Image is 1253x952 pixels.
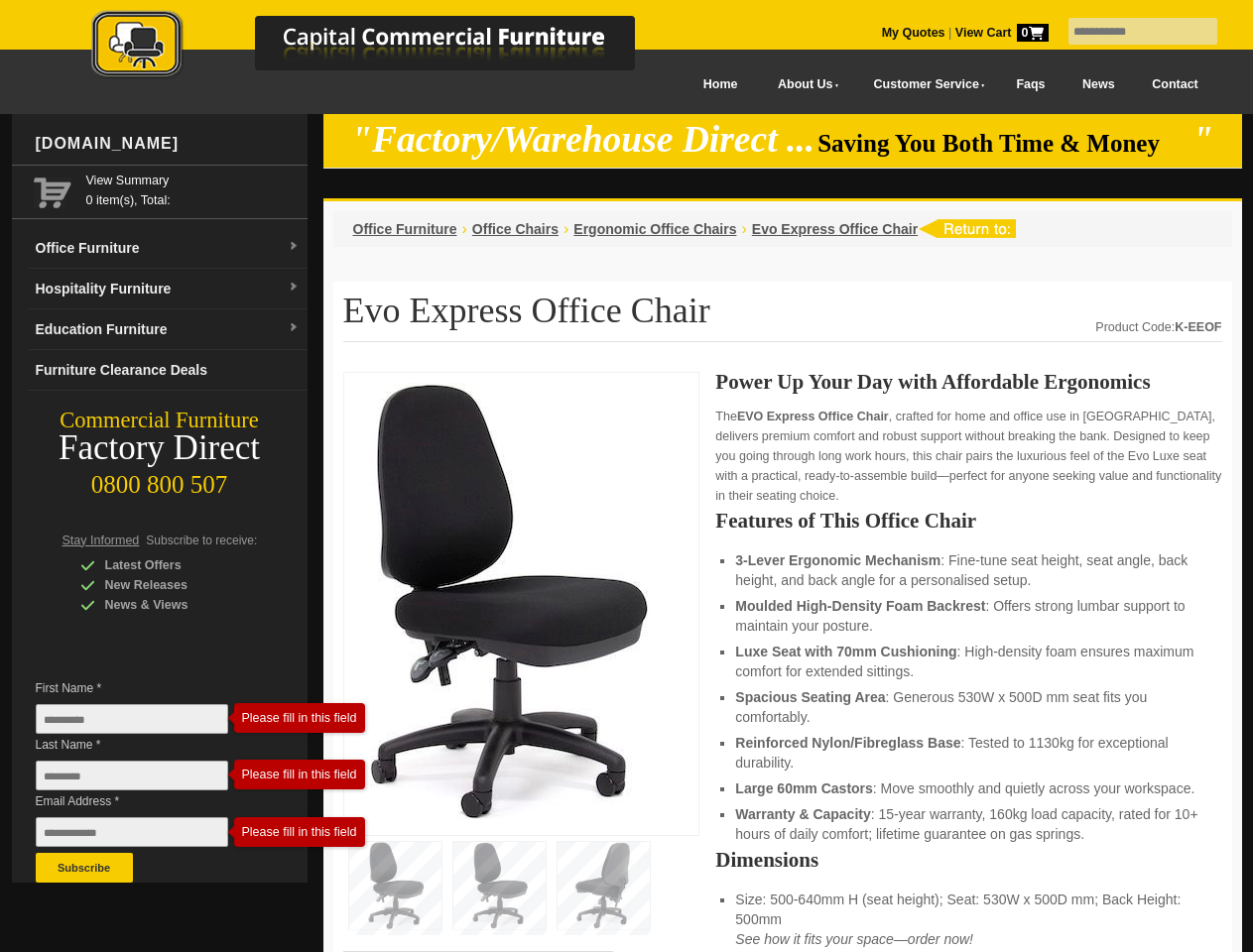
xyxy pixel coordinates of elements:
[343,292,1222,342] h1: Evo Express Office Chair
[36,761,228,790] input: Last Name *
[735,804,1201,844] li: : 15-year warranty, 160kg load capacity, rated for 10+ hours of daily comfort; lifetime guarantee...
[735,931,973,947] em: See how it fits your space—order now!
[735,550,1201,590] li: : Fine-tune seat height, seat angle, back height, and back angle for a personalised setup.
[715,407,1221,506] p: The , crafted for home and office use in [GEOGRAPHIC_DATA], delivers premium comfort and robust s...
[756,62,851,107] a: About Us
[715,850,1221,870] h2: Dimensions
[80,575,269,595] div: New Releases
[817,130,1190,157] span: Saving You Both Time & Money
[288,322,300,334] img: dropdown
[354,383,652,819] img: Comfortable Evo Express Office Chair with 70mm high-density foam seat and large 60mm castors.
[242,768,357,781] div: Please fill in this field
[12,461,308,499] div: 0800 800 507
[1064,62,1133,107] a: News
[86,171,300,207] span: 0 item(s), Total:
[735,644,956,659] strong: Luxe Seat with 70mm Cushioning
[288,241,300,253] img: dropdown
[735,806,870,822] strong: Warranty & Capacity
[36,678,258,698] span: First Name *
[737,410,889,423] strong: EVO Express Office Chair
[735,642,1201,681] li: : High-density foam ensures maximum comfort for extended sittings.
[353,221,457,237] a: Office Furniture
[28,114,308,174] div: [DOMAIN_NAME]
[80,595,269,615] div: News & Views
[851,62,997,107] a: Customer Service
[1017,24,1049,42] span: 0
[1095,317,1221,337] div: Product Code:
[146,534,257,547] span: Subscribe to receive:
[28,269,308,309] a: Hospitality Furnituredropdown
[918,219,1016,238] img: return to
[564,219,568,239] li: ›
[36,853,133,883] button: Subscribe
[80,555,269,575] div: Latest Offers
[735,596,1201,636] li: : Offers strong lumbar support to maintain your posture.
[462,219,467,239] li: ›
[998,62,1065,107] a: Faqs
[63,534,140,547] span: Stay Informed
[735,689,885,705] strong: Spacious Seating Area
[955,26,1049,40] strong: View Cart
[735,687,1201,727] li: : Generous 530W x 500D mm seat fits you comfortably.
[472,221,559,237] a: Office Chairs
[351,119,814,160] em: "Factory/Warehouse Direct ...
[735,598,985,614] strong: Moulded High-Density Foam Backrest
[28,228,308,269] a: Office Furnituredropdown
[752,221,918,237] a: Evo Express Office Chair
[36,817,228,847] input: Email Address *
[86,171,300,190] a: View Summary
[735,780,873,796] strong: Large 60mm Castors
[37,10,731,88] a: Capital Commercial Furniture Logo
[573,221,736,237] a: Ergonomic Office Chairs
[735,778,1201,798] li: : Move smoothly and quietly across your workspace.
[1192,119,1213,160] em: "
[37,10,731,82] img: Capital Commercial Furniture Logo
[735,552,940,568] strong: 3-Lever Ergonomic Mechanism
[1175,320,1221,334] strong: K-EEOF
[1133,62,1216,107] a: Contact
[12,407,308,434] div: Commercial Furniture
[288,282,300,294] img: dropdown
[28,309,308,350] a: Education Furnituredropdown
[715,372,1221,392] h2: Power Up Your Day with Affordable Ergonomics
[36,791,258,811] span: Email Address *
[735,733,1201,773] li: : Tested to 1130kg for exceptional durability.
[36,704,228,734] input: First Name *
[242,825,357,839] div: Please fill in this field
[741,219,746,239] li: ›
[28,350,308,391] a: Furniture Clearance Deals
[951,26,1048,40] a: View Cart0
[715,511,1221,531] h2: Features of This Office Chair
[735,735,960,751] strong: Reinforced Nylon/Fibreglass Base
[882,26,945,40] a: My Quotes
[735,890,1201,949] li: Size: 500-640mm H (seat height); Seat: 530W x 500D mm; Back Height: 500mm
[12,434,308,462] div: Factory Direct
[36,735,258,755] span: Last Name *
[242,711,357,725] div: Please fill in this field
